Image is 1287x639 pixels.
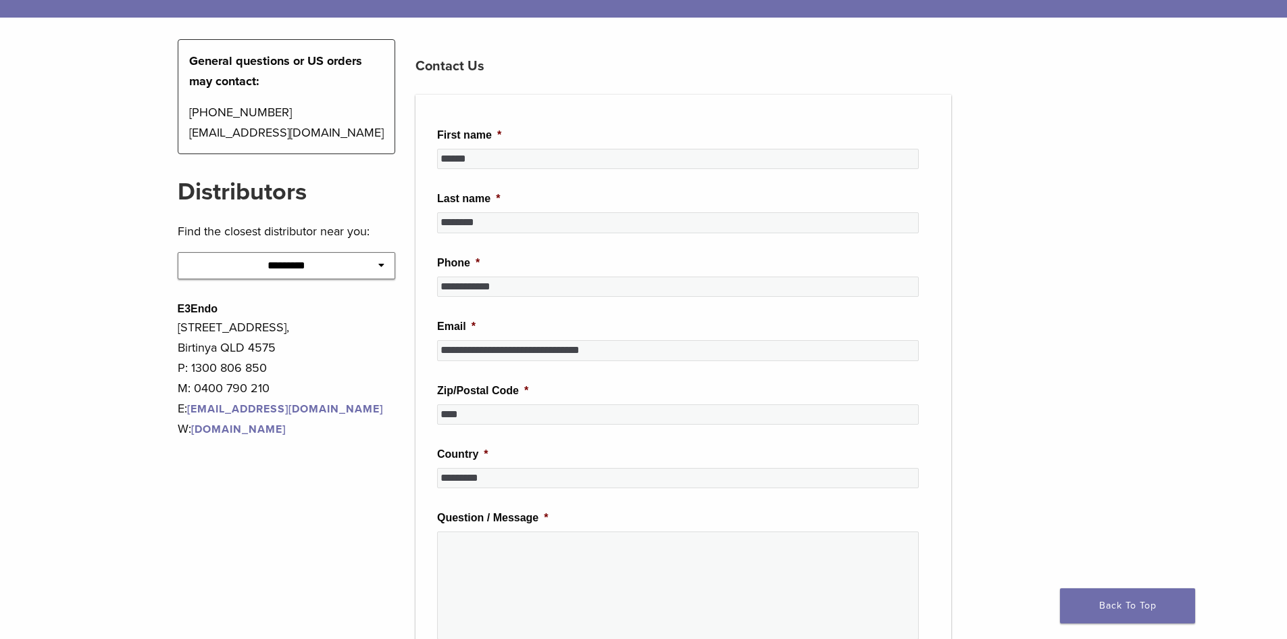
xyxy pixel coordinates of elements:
a: Back To Top [1060,588,1195,623]
strong: E3Endo [178,303,218,314]
label: Email [437,320,476,334]
strong: General questions or US orders may contact: [189,53,362,89]
label: First name [437,128,501,143]
label: Last name [437,192,500,206]
p: [STREET_ADDRESS], Birtinya QLD 4575 [178,317,396,358]
a: [EMAIL_ADDRESS][DOMAIN_NAME] [187,402,383,416]
label: Zip/Postal Code [437,384,528,398]
label: Question / Message [437,511,549,525]
h3: Contact Us [415,50,951,82]
a: [DOMAIN_NAME] [191,423,286,436]
label: Phone [437,256,480,270]
p: [PHONE_NUMBER] [EMAIL_ADDRESS][DOMAIN_NAME] [189,102,384,143]
p: Find the closest distributor near you: [178,221,396,241]
label: Country [437,448,488,462]
p: P: 1300 806 850 M: 0400 790 210 E: W: [178,358,396,439]
h2: Distributors [178,176,396,208]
